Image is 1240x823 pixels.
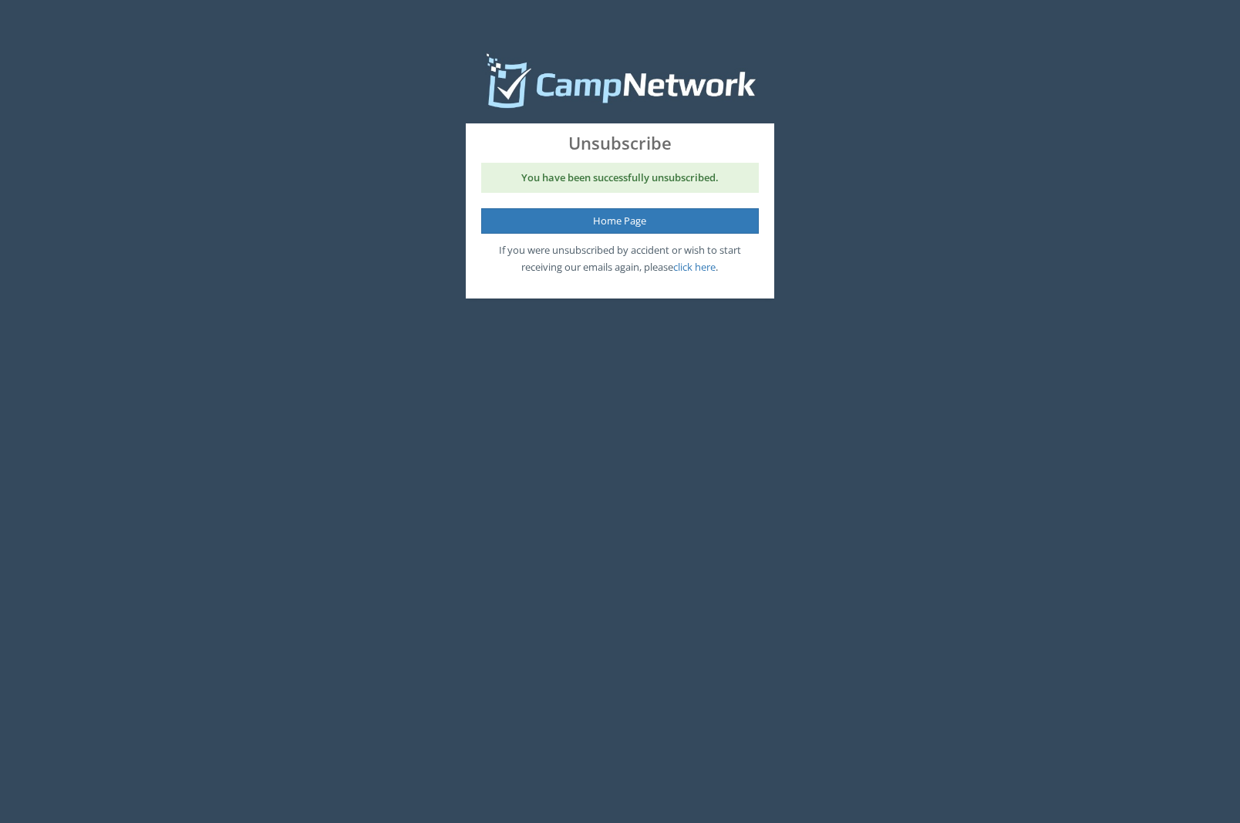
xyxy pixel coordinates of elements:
p: If you were unsubscribed by accident or wish to start receiving our emails again, please . [481,241,759,275]
img: Camp Network [482,50,757,112]
a: click here [673,260,716,274]
strong: You have been successfully unsubscribed. [521,170,719,184]
a: Home Page [481,208,759,234]
span: Unsubscribe [481,131,759,155]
